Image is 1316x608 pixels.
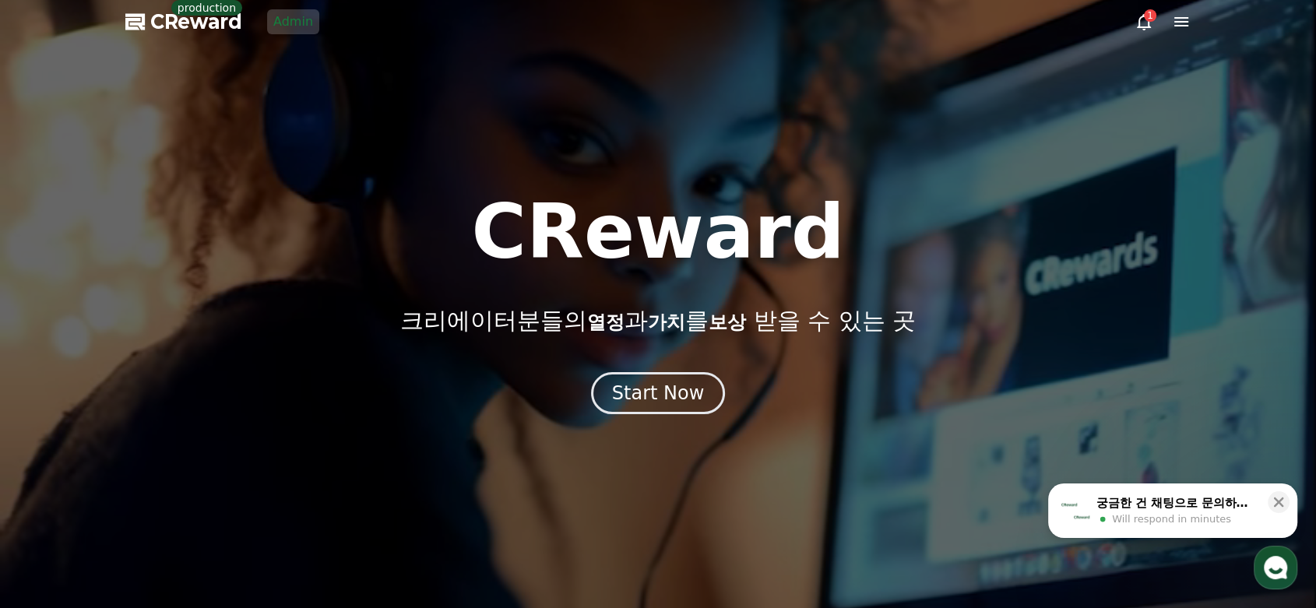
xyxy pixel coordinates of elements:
[648,311,685,333] span: 가치
[612,381,705,406] div: Start Now
[230,502,269,515] span: Settings
[400,307,916,335] p: 크리에이터분들의 과 를 받을 수 있는 곳
[471,195,844,269] h1: CReward
[5,479,103,518] a: Home
[709,311,746,333] span: 보상
[150,9,242,34] span: CReward
[591,388,726,402] a: Start Now
[201,479,299,518] a: Settings
[267,9,319,34] a: Admin
[40,502,67,515] span: Home
[103,479,201,518] a: Messages
[591,372,726,414] button: Start Now
[129,503,175,515] span: Messages
[587,311,625,333] span: 열정
[1135,12,1153,31] a: 1
[125,9,242,34] a: CReward
[1144,9,1156,22] div: 1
